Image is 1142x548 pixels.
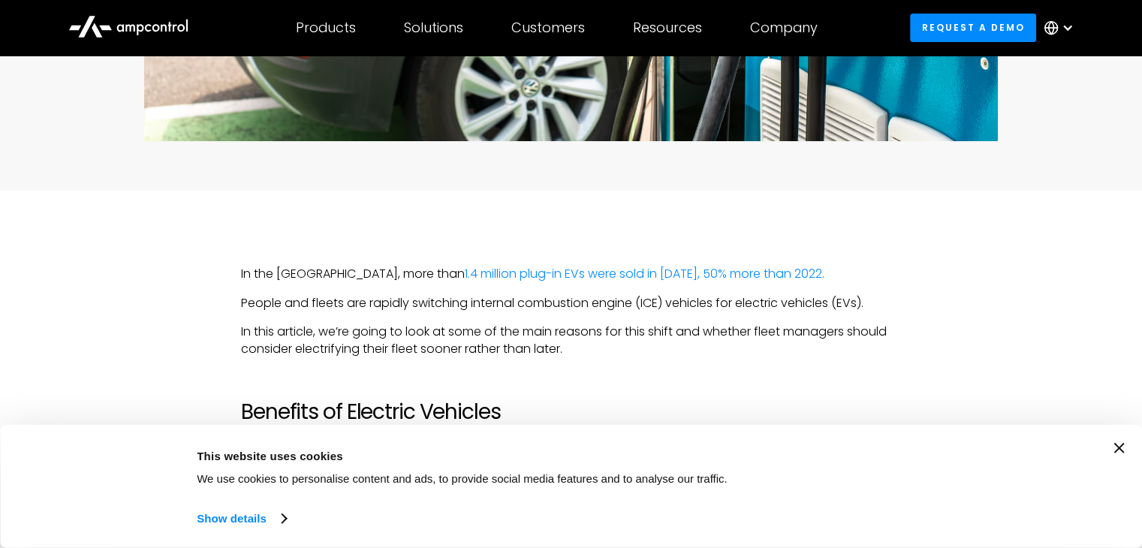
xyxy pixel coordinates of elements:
[241,266,901,282] p: In the [GEOGRAPHIC_DATA], more than
[1113,443,1124,453] button: Close banner
[404,20,463,36] div: Solutions
[197,507,285,530] a: Show details
[241,324,901,357] p: In this article, we’re going to look at some of the main reasons for this shift and whether fleet...
[197,447,837,465] div: This website uses cookies
[241,399,901,425] h2: Benefits of Electric Vehicles
[910,14,1036,41] a: Request a demo
[296,20,356,36] div: Products
[197,472,728,485] span: We use cookies to personalise content and ads, to provide social media features and to analyse ou...
[465,265,824,282] a: 1.4 million plug-in EVs were sold in [DATE], 50% more than 2022.
[511,20,585,36] div: Customers
[871,443,1086,486] button: Okay
[633,20,702,36] div: Resources
[750,20,818,36] div: Company
[241,295,901,312] p: People and fleets are rapidly switching internal combustion engine (ICE) vehicles for electric ve...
